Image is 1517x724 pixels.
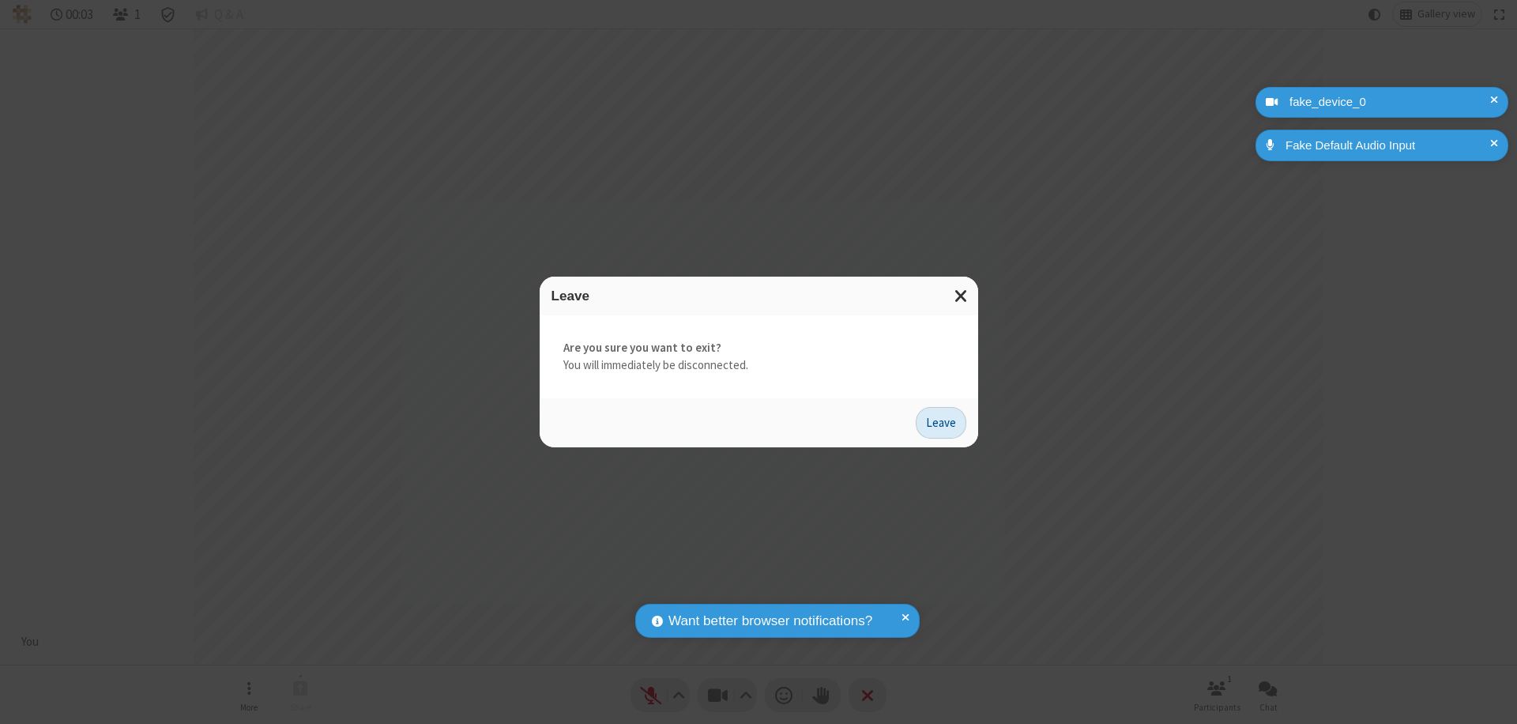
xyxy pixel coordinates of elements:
[945,277,978,315] button: Close modal
[540,315,978,398] div: You will immediately be disconnected.
[563,339,954,357] strong: Are you sure you want to exit?
[551,288,966,304] h3: Leave
[668,611,872,632] span: Want better browser notifications?
[916,407,966,439] button: Leave
[1280,137,1496,155] div: Fake Default Audio Input
[1284,93,1496,111] div: fake_device_0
